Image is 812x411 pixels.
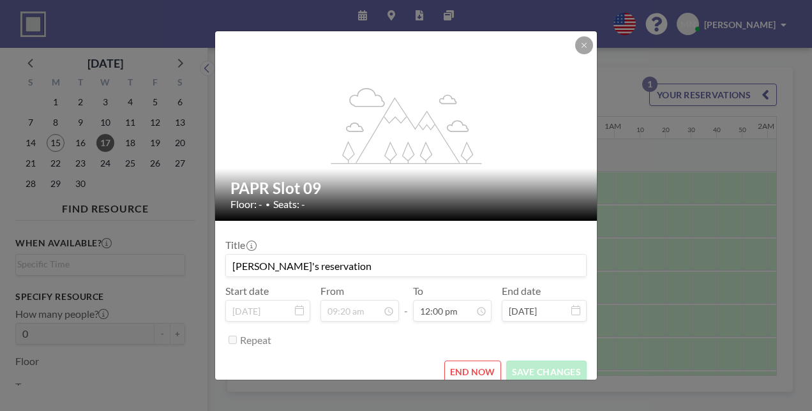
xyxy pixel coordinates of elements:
label: Start date [225,285,269,297]
button: END NOW [444,361,501,383]
label: Repeat [240,334,271,347]
span: - [404,289,408,317]
h2: PAPR Slot 09 [230,179,583,198]
label: End date [502,285,541,297]
span: • [266,200,270,209]
button: SAVE CHANGES [506,361,587,383]
input: (No title) [226,255,586,276]
span: Floor: - [230,198,262,211]
g: flex-grow: 1.2; [331,87,482,163]
label: From [320,285,344,297]
label: To [413,285,423,297]
span: Seats: - [273,198,305,211]
label: Title [225,239,255,251]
